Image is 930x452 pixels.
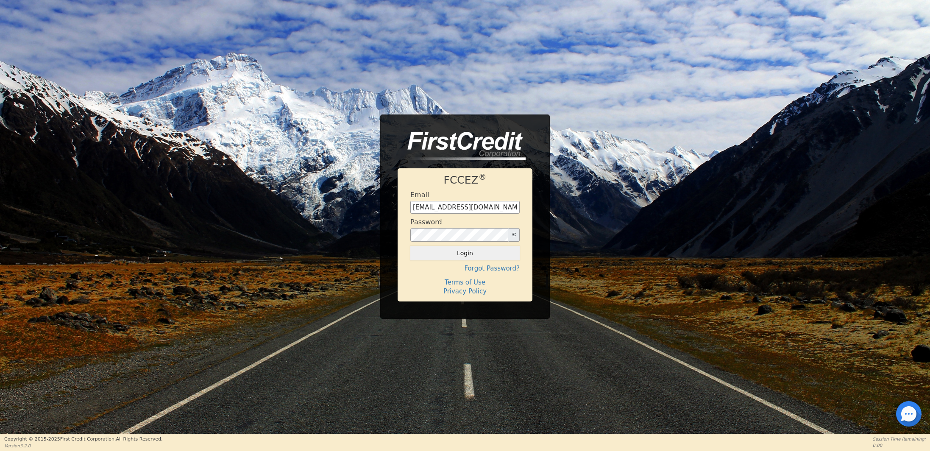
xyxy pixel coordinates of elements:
[4,436,162,443] p: Copyright © 2015- 2025 First Credit Corporation.
[410,279,520,286] h4: Terms of Use
[410,174,520,187] h1: FCCEZ
[873,436,926,442] p: Session Time Remaining:
[398,132,526,160] img: logo-CMu_cnol.png
[479,173,487,181] sup: ®
[410,287,520,295] h4: Privacy Policy
[410,246,520,260] button: Login
[410,201,520,214] input: Enter email
[410,191,429,199] h4: Email
[116,436,162,442] span: All Rights Reserved.
[410,265,520,272] h4: Forgot Password?
[873,442,926,449] p: 0:00
[410,218,442,226] h4: Password
[4,443,162,449] p: Version 3.2.0
[410,228,509,242] input: password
